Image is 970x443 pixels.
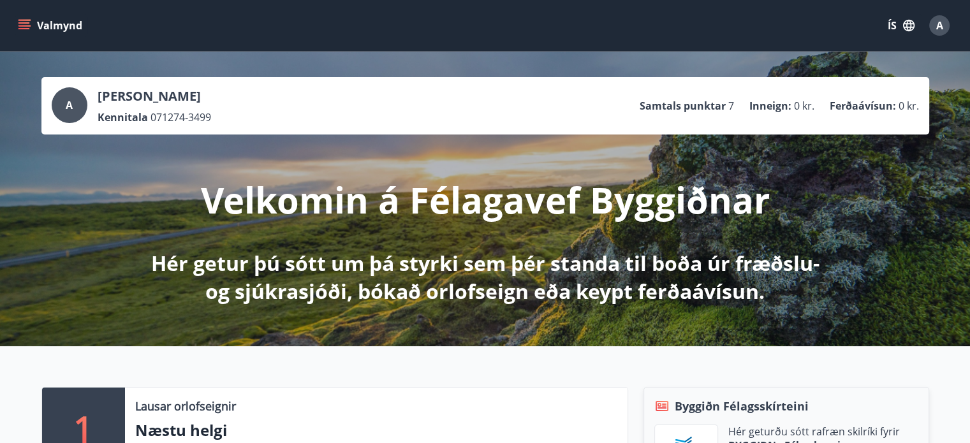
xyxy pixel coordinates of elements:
[201,175,770,224] p: Velkomin á Félagavef Byggiðnar
[15,14,87,37] button: menu
[135,398,236,414] p: Lausar orlofseignir
[936,18,943,33] span: A
[98,110,148,124] p: Kennitala
[135,419,617,441] p: Næstu helgi
[794,99,814,113] span: 0 kr.
[675,398,809,414] span: Byggiðn Félagsskírteini
[151,110,211,124] span: 071274-3499
[728,425,901,439] p: Hér geturðu sótt rafræn skilríki fyrir
[66,98,73,112] span: A
[830,99,896,113] p: Ferðaávísun :
[640,99,726,113] p: Samtals punktar
[924,10,955,41] button: A
[728,99,734,113] span: 7
[98,87,211,105] p: [PERSON_NAME]
[149,249,822,305] p: Hér getur þú sótt um þá styrki sem þér standa til boða úr fræðslu- og sjúkrasjóði, bókað orlofsei...
[881,14,922,37] button: ÍS
[899,99,919,113] span: 0 kr.
[749,99,791,113] p: Inneign :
